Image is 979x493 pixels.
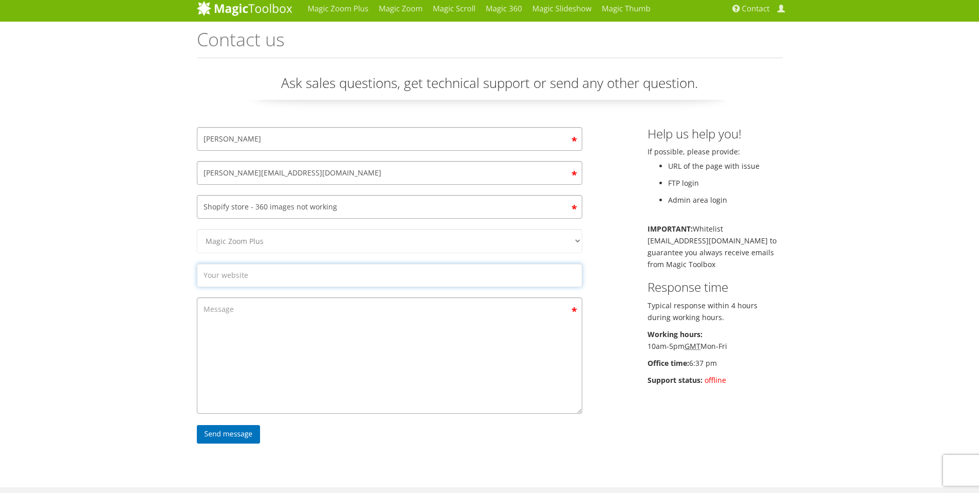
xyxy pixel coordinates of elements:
[705,375,726,385] span: offline
[197,127,582,449] form: Contact form
[648,127,783,140] h3: Help us help you!
[648,280,783,294] h3: Response time
[648,375,703,385] b: Support status:
[197,425,261,444] input: Send message
[197,127,582,151] input: Your name
[648,329,703,339] b: Working hours:
[685,341,700,351] acronym: Greenwich Mean Time
[742,4,770,14] span: Contact
[640,127,790,391] div: If possible, please provide:
[197,195,582,219] input: Subject
[197,74,783,100] p: Ask sales questions, get technical support or send any other question.
[197,263,582,287] input: Your website
[197,29,783,58] h1: Contact us
[197,161,582,185] input: Email
[648,358,689,368] b: Office time:
[648,223,783,270] p: Whitelist [EMAIL_ADDRESS][DOMAIN_NAME] to guarantee you always receive emails from Magic Toolbox
[648,328,783,352] p: 10am-5pm Mon-Fri
[668,177,783,189] li: FTP login
[197,1,292,16] img: MagicToolbox.com - Image tools for your website
[648,224,693,234] b: IMPORTANT:
[648,357,783,369] p: 6:37 pm
[668,194,783,206] li: Admin area login
[668,160,783,172] li: URL of the page with issue
[648,300,783,323] p: Typical response within 4 hours during working hours.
